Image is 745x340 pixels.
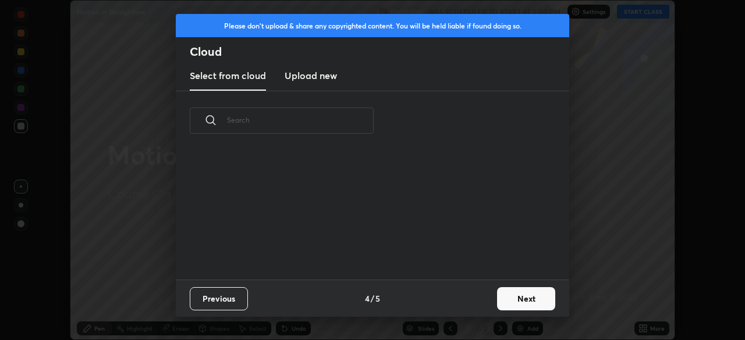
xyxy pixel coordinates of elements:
h4: 4 [365,292,370,305]
input: Search [227,95,374,145]
h3: Select from cloud [190,69,266,83]
button: Previous [190,287,248,310]
button: Next [497,287,555,310]
h2: Cloud [190,44,569,59]
h4: / [371,292,374,305]
h4: 5 [375,292,380,305]
div: Please don't upload & share any copyrighted content. You will be held liable if found doing so. [176,14,569,37]
h3: Upload new [285,69,337,83]
div: grid [176,147,555,280]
